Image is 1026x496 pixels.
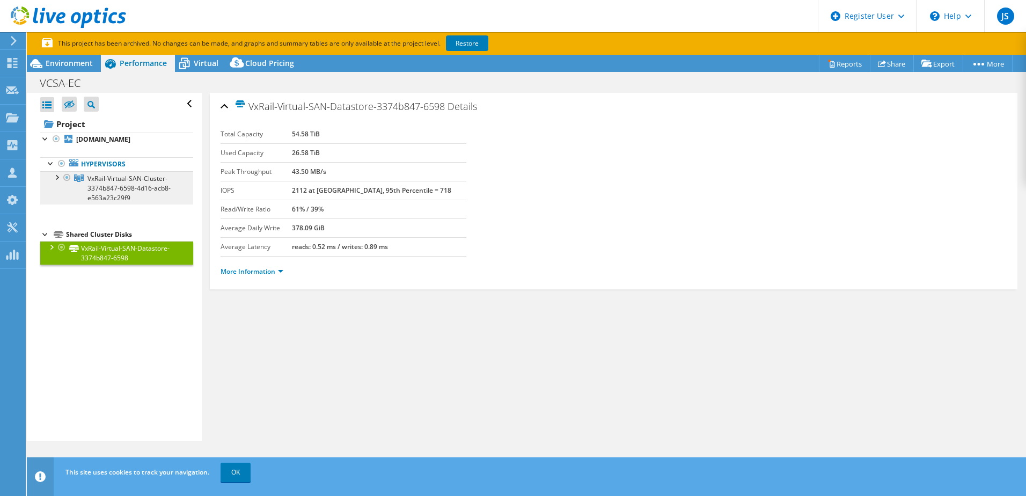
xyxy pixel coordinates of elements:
[997,8,1014,25] span: JS
[120,58,167,68] span: Performance
[292,205,324,214] b: 61% / 39%
[40,133,193,147] a: [DOMAIN_NAME]
[194,58,218,68] span: Virtual
[292,167,326,176] b: 43.50 MB/s
[292,242,388,251] b: reads: 0.52 ms / writes: 0.89 ms
[221,223,292,234] label: Average Daily Write
[87,174,171,202] span: VxRail-Virtual-SAN-Cluster-3374b847-6598-4d16-acb8-e563a23c29f9
[292,148,320,157] b: 26.58 TiB
[292,223,325,232] b: 378.09 GiB
[819,55,870,72] a: Reports
[963,55,1013,72] a: More
[234,100,445,112] span: VxRail-Virtual-SAN-Datastore-3374b847-6598
[221,463,251,482] a: OK
[66,228,193,241] div: Shared Cluster Disks
[930,11,940,21] svg: \n
[221,267,283,276] a: More Information
[40,241,193,265] a: VxRail-Virtual-SAN-Datastore-3374b847-6598
[42,38,568,49] p: This project has been archived. No changes can be made, and graphs and summary tables are only av...
[221,242,292,252] label: Average Latency
[245,58,294,68] span: Cloud Pricing
[221,166,292,177] label: Peak Throughput
[870,55,914,72] a: Share
[35,77,97,89] h1: VCSA-EC
[292,186,451,195] b: 2112 at [GEOGRAPHIC_DATA], 95th Percentile = 718
[446,35,488,51] a: Restore
[221,204,292,215] label: Read/Write Ratio
[913,55,963,72] a: Export
[40,171,193,205] a: VxRail-Virtual-SAN-Cluster-3374b847-6598-4d16-acb8-e563a23c29f9
[65,468,209,477] span: This site uses cookies to track your navigation.
[221,185,292,196] label: IOPS
[46,58,93,68] span: Environment
[221,129,292,140] label: Total Capacity
[221,148,292,158] label: Used Capacity
[76,135,130,144] b: [DOMAIN_NAME]
[292,129,320,138] b: 54.58 TiB
[40,115,193,133] a: Project
[448,100,477,113] span: Details
[40,157,193,171] a: Hypervisors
